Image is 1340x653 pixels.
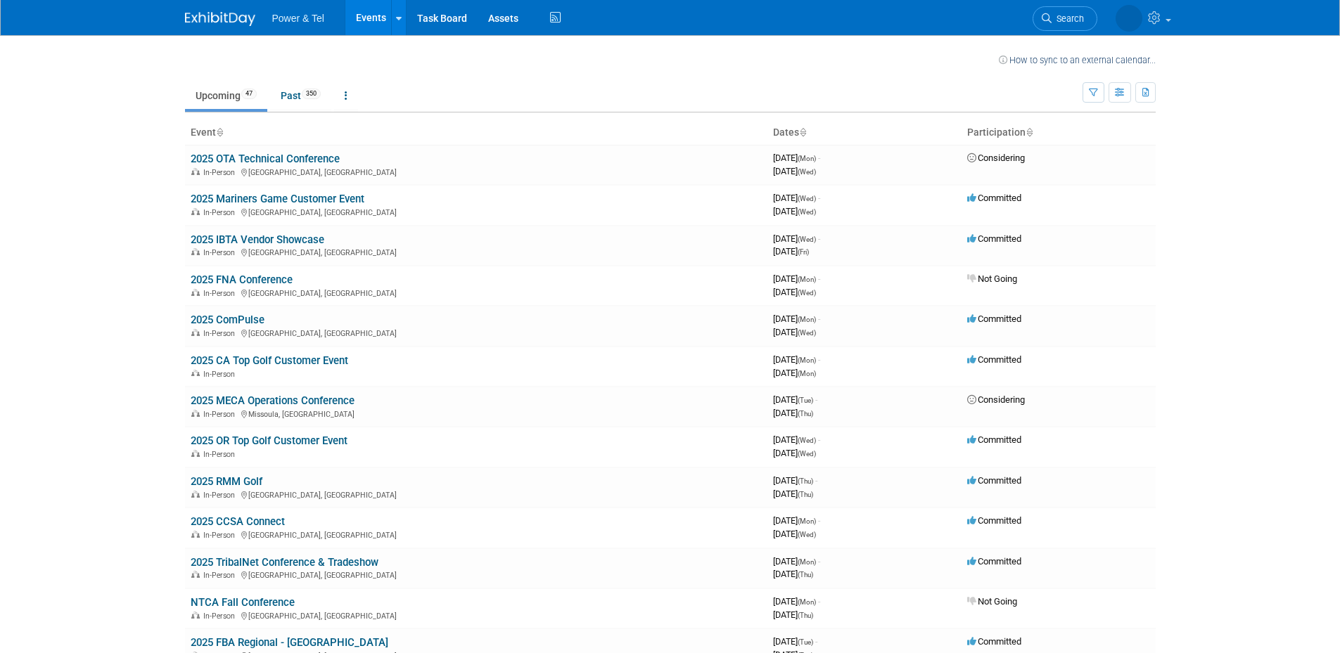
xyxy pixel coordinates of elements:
[798,612,813,619] span: (Thu)
[967,556,1021,567] span: Committed
[798,289,816,297] span: (Wed)
[798,517,816,525] span: (Mon)
[773,287,816,297] span: [DATE]
[203,248,239,257] span: In-Person
[798,168,816,176] span: (Wed)
[798,491,813,498] span: (Thu)
[967,233,1021,244] span: Committed
[818,233,820,244] span: -
[815,636,817,647] span: -
[967,273,1017,284] span: Not Going
[967,153,1025,163] span: Considering
[191,246,762,257] div: [GEOGRAPHIC_DATA], [GEOGRAPHIC_DATA]
[967,394,1025,405] span: Considering
[191,410,200,417] img: In-Person Event
[191,327,762,338] div: [GEOGRAPHIC_DATA], [GEOGRAPHIC_DATA]
[773,408,813,418] span: [DATE]
[773,327,816,337] span: [DATE]
[818,193,820,203] span: -
[818,434,820,445] span: -
[773,193,820,203] span: [DATE]
[773,489,813,499] span: [DATE]
[798,356,816,364] span: (Mon)
[191,556,378,569] a: 2025 TribalNet Conference & Tradeshow
[191,208,200,215] img: In-Person Event
[798,155,816,162] span: (Mon)
[815,394,817,405] span: -
[773,475,817,486] span: [DATE]
[191,475,262,488] a: 2025 RMM Golf
[1026,127,1033,138] a: Sort by Participation Type
[773,515,820,526] span: [DATE]
[191,434,347,447] a: 2025 OR Top Golf Customer Event
[773,354,820,365] span: [DATE]
[773,569,813,579] span: [DATE]
[967,434,1021,445] span: Committed
[773,596,820,607] span: [DATE]
[191,193,364,205] a: 2025 Mariners Game Customer Event
[999,55,1156,65] a: How to sync to an external calendar...
[815,475,817,486] span: -
[191,248,200,255] img: In-Person Event
[185,12,255,26] img: ExhibitDay
[191,491,200,498] img: In-Person Event
[773,246,809,257] span: [DATE]
[203,450,239,459] span: In-Person
[798,316,816,323] span: (Mon)
[798,598,816,606] span: (Mon)
[798,450,816,458] span: (Wed)
[798,195,816,202] span: (Wed)
[203,370,239,379] span: In-Person
[798,638,813,646] span: (Tue)
[773,206,816,216] span: [DATE]
[191,489,762,500] div: [GEOGRAPHIC_DATA], [GEOGRAPHIC_DATA]
[799,127,806,138] a: Sort by Start Date
[773,394,817,405] span: [DATE]
[203,329,239,338] span: In-Person
[191,168,200,175] img: In-Person Event
[191,450,200,457] img: In-Person Event
[191,609,762,621] div: [GEOGRAPHIC_DATA], [GEOGRAPHIC_DATA]
[798,248,809,256] span: (Fri)
[185,82,267,109] a: Upcoming47
[798,437,816,444] span: (Wed)
[818,596,820,607] span: -
[191,206,762,217] div: [GEOGRAPHIC_DATA], [GEOGRAPHIC_DATA]
[191,370,200,377] img: In-Person Event
[967,636,1021,647] span: Committed
[773,313,820,324] span: [DATE]
[191,394,355,407] a: 2025 MECA Operations Conference
[203,289,239,298] span: In-Person
[798,370,816,377] span: (Mon)
[773,448,816,458] span: [DATE]
[191,636,388,649] a: 2025 FBA Regional - [GEOGRAPHIC_DATA]
[1116,5,1142,32] img: Brian Berryhill
[818,515,820,526] span: -
[773,233,820,244] span: [DATE]
[191,596,295,609] a: NTCA Fall Conference
[185,121,767,145] th: Event
[773,636,817,647] span: [DATE]
[191,529,762,540] div: [GEOGRAPHIC_DATA], [GEOGRAPHIC_DATA]
[818,354,820,365] span: -
[191,153,340,165] a: 2025 OTA Technical Conference
[773,609,813,620] span: [DATE]
[798,208,816,216] span: (Wed)
[798,571,813,578] span: (Thu)
[773,368,816,378] span: [DATE]
[798,276,816,283] span: (Mon)
[191,233,324,246] a: 2025 IBTA Vendor Showcase
[203,410,239,419] span: In-Person
[798,235,816,243] span: (Wed)
[191,515,285,528] a: 2025 CCSA Connect
[1052,13,1084,24] span: Search
[203,571,239,580] span: In-Person
[216,127,223,138] a: Sort by Event Name
[967,515,1021,526] span: Committed
[967,313,1021,324] span: Committed
[191,313,264,326] a: 2025 ComPulse
[191,531,200,538] img: In-Person Event
[798,410,813,418] span: (Thu)
[967,193,1021,203] span: Committed
[191,289,200,296] img: In-Person Event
